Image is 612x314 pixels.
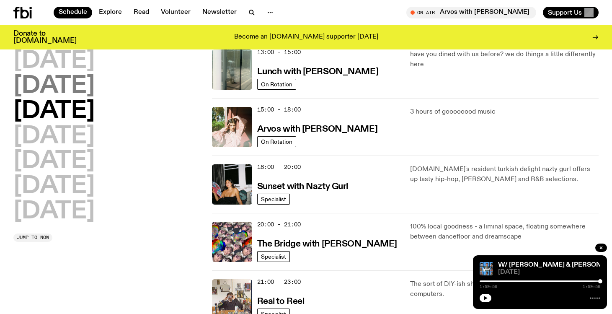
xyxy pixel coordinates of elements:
a: Schedule [54,7,92,18]
span: 21:00 - 23:00 [257,278,301,286]
button: Support Us [543,7,599,18]
p: 100% local goodness - a liminal space, floating somewhere between dancefloor and dreamscape [410,222,599,242]
a: Volunteer [156,7,196,18]
a: Arvos with [PERSON_NAME] [257,123,377,134]
h3: Real to Reel [257,297,305,306]
button: [DATE] [13,49,95,73]
a: Read [129,7,154,18]
button: [DATE] [13,75,95,98]
span: 20:00 - 21:00 [257,221,301,228]
span: On Rotation [261,81,292,87]
span: 13:00 - 15:00 [257,48,301,56]
button: [DATE] [13,175,95,198]
p: have you dined with us before? we do things a little differently here [410,49,599,70]
button: [DATE] [13,125,95,148]
a: Specialist [257,251,290,262]
a: Sunset with Nazty Gurl [257,181,348,191]
span: [DATE] [498,269,600,275]
p: The sort of DIY-ish show: with love for instruments over computers. [410,279,599,299]
a: Real to Reel [257,296,305,306]
a: Specialist [257,194,290,205]
button: [DATE] [13,200,95,223]
span: 1:59:56 [480,285,497,289]
button: On AirArvos with [PERSON_NAME] [406,7,536,18]
img: Maleeka stands outside on a balcony. She is looking at the camera with a serious expression, and ... [212,107,252,147]
button: [DATE] [13,150,95,173]
span: 1:59:59 [583,285,600,289]
span: Specialist [261,196,286,202]
h3: Donate to [DOMAIN_NAME] [13,30,77,44]
a: On Rotation [257,79,296,90]
p: [DOMAIN_NAME]'s resident turkish delight nazty gurl offers up tasty hip-hop, [PERSON_NAME] and R&... [410,164,599,184]
span: Jump to now [17,235,49,240]
h3: The Bridge with [PERSON_NAME] [257,240,397,249]
a: Lunch with [PERSON_NAME] [257,66,378,76]
span: On Rotation [261,138,292,145]
a: Newsletter [197,7,242,18]
h3: Arvos with [PERSON_NAME] [257,125,377,134]
span: Specialist [261,253,286,260]
p: 3 hours of goooooood music [410,107,599,117]
h3: Lunch with [PERSON_NAME] [257,67,378,76]
span: Support Us [548,9,582,16]
button: Jump to now [13,234,52,242]
span: 15:00 - 18:00 [257,106,301,114]
a: On Rotation [257,136,296,147]
a: Explore [94,7,127,18]
button: [DATE] [13,100,95,123]
p: Become an [DOMAIN_NAME] supporter [DATE] [234,34,378,41]
span: 18:00 - 20:00 [257,163,301,171]
a: The Bridge with [PERSON_NAME] [257,238,397,249]
h3: Sunset with Nazty Gurl [257,182,348,191]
